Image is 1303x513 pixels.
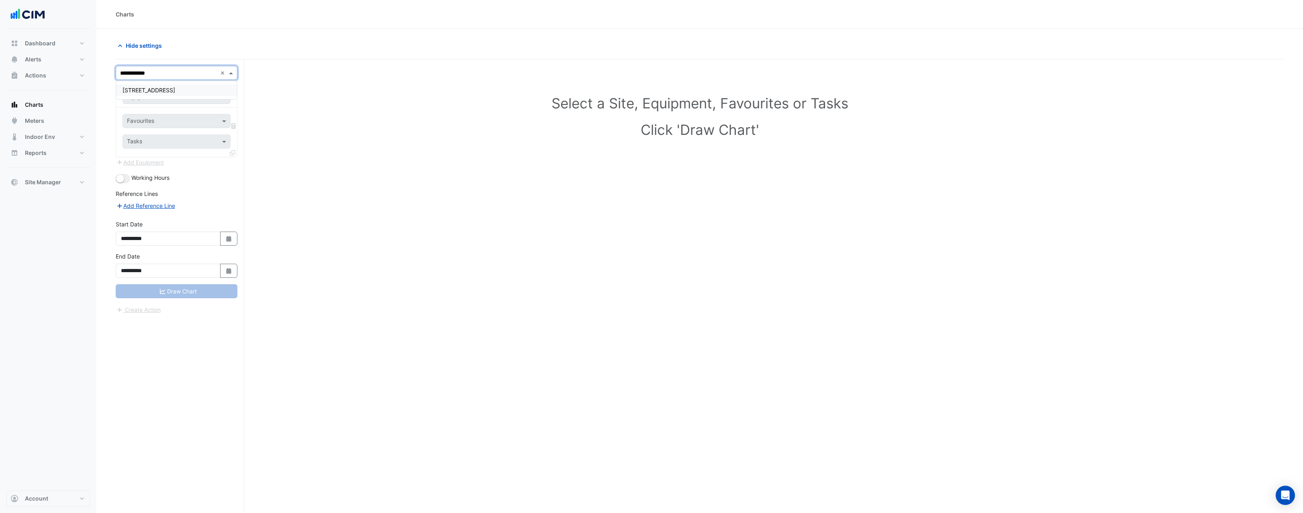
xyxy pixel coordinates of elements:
fa-icon: Select Date [225,267,233,274]
label: Start Date [116,220,143,228]
button: Meters [6,113,90,129]
span: Hide settings [126,41,162,50]
span: Working Hours [131,174,170,181]
button: Add Reference Line [116,201,176,210]
button: Hide settings [116,39,167,53]
div: Open Intercom Messenger [1276,486,1295,505]
span: Choose Function [230,122,237,129]
span: Dashboard [25,39,55,47]
button: Indoor Env [6,129,90,145]
button: Alerts [6,51,90,67]
button: Site Manager [6,174,90,190]
button: Reports [6,145,90,161]
app-icon: Site Manager [10,178,18,186]
button: Account [6,491,90,507]
ng-dropdown-panel: Options list [116,81,237,100]
div: Tasks [126,137,142,147]
app-icon: Actions [10,71,18,79]
span: Reports [25,149,47,157]
app-icon: Dashboard [10,39,18,47]
span: Indoor Env [25,133,55,141]
div: Charts [116,10,134,18]
app-icon: Meters [10,117,18,125]
span: Account [25,495,48,503]
img: Company Logo [10,6,46,22]
app-icon: Reports [10,149,18,157]
h1: Select a Site, Equipment, Favourites or Tasks [133,95,1266,112]
label: Reference Lines [116,189,158,198]
h1: Click 'Draw Chart' [133,121,1266,138]
span: Clone Favourites and Tasks from this Equipment to other Equipment [230,149,235,156]
app-escalated-ticket-create-button: Please correct errors first [116,305,161,312]
button: Actions [6,67,90,83]
span: Meters [25,117,44,125]
app-icon: Indoor Env [10,133,18,141]
span: Charts [25,101,43,109]
span: [STREET_ADDRESS] [123,87,175,94]
label: End Date [116,252,140,261]
span: Clear [220,69,227,77]
span: Alerts [25,55,41,63]
app-icon: Charts [10,101,18,109]
app-icon: Alerts [10,55,18,63]
fa-icon: Select Date [225,235,233,242]
button: Charts [6,97,90,113]
div: Favourites [126,116,154,127]
button: Dashboard [6,35,90,51]
span: Actions [25,71,46,79]
span: Site Manager [25,178,61,186]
